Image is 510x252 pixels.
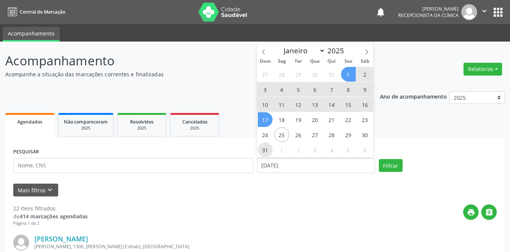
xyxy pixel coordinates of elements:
span: Agosto 3, 2025 [258,82,273,97]
i: print [467,208,475,216]
span: Agosto 31, 2025 [258,142,273,157]
i: keyboard_arrow_down [46,186,54,194]
div: de [13,212,88,220]
span: Setembro 4, 2025 [324,142,339,157]
span: Agosto 19, 2025 [291,112,306,127]
p: Acompanhe a situação das marcações correntes e finalizadas [5,70,355,78]
span: Agosto 20, 2025 [308,112,322,127]
span: Agosto 5, 2025 [291,82,306,97]
i:  [485,208,493,216]
img: img [461,4,477,20]
span: Julho 31, 2025 [324,67,339,82]
i:  [480,7,488,15]
button: Mais filtroskeyboard_arrow_down [13,184,58,197]
span: Agosto 11, 2025 [274,97,289,112]
a: Central de Marcação [5,6,65,18]
button: print [463,204,479,220]
input: Nome, CNS [13,158,253,173]
span: Sex [340,59,357,64]
span: Agosto 9, 2025 [358,82,372,97]
span: Central de Marcação [20,9,65,15]
p: Acompanhamento [5,51,355,70]
select: Month [280,45,326,56]
div: 22 itens filtrados [13,204,88,212]
span: Setembro 2, 2025 [291,142,306,157]
input: Year [325,46,350,56]
span: Agosto 4, 2025 [274,82,289,97]
span: Agosto 22, 2025 [341,112,356,127]
a: [PERSON_NAME] [34,235,88,243]
input: Selecione um intervalo [257,158,375,173]
span: Agosto 18, 2025 [274,112,289,127]
span: Julho 28, 2025 [274,67,289,82]
div: 2025 [176,125,214,131]
span: Seg [273,59,290,64]
button: notifications [375,7,386,17]
span: Julho 27, 2025 [258,67,273,82]
div: [PERSON_NAME], 1306, [PERSON_NAME] (Cohab), [GEOGRAPHIC_DATA] [34,243,383,250]
strong: 414 marcações agendadas [20,213,88,220]
span: Agosto 8, 2025 [341,82,356,97]
span: Não compareceram [64,119,108,125]
button:  [477,4,491,20]
span: Recepcionista da clínica [398,12,459,19]
button: Filtrar [379,159,403,172]
div: Página 1 de 2 [13,220,88,227]
span: Ter [290,59,307,64]
span: Agendados [17,119,42,125]
span: Sáb [357,59,373,64]
span: Agosto 15, 2025 [341,97,356,112]
span: Julho 30, 2025 [308,67,322,82]
span: Agosto 6, 2025 [308,82,322,97]
span: Agosto 30, 2025 [358,127,372,142]
span: Agosto 2, 2025 [358,67,372,82]
span: Agosto 29, 2025 [341,127,356,142]
span: Agosto 25, 2025 [274,127,289,142]
span: Julho 29, 2025 [291,67,306,82]
button: Relatórios [463,63,502,76]
span: Setembro 5, 2025 [341,142,356,157]
span: Agosto 26, 2025 [291,127,306,142]
div: [PERSON_NAME] [398,6,459,12]
span: Agosto 23, 2025 [358,112,372,127]
button: apps [491,6,505,19]
span: Agosto 7, 2025 [324,82,339,97]
span: Agosto 14, 2025 [324,97,339,112]
span: Agosto 21, 2025 [324,112,339,127]
span: Setembro 1, 2025 [274,142,289,157]
span: Agosto 28, 2025 [324,127,339,142]
span: Agosto 24, 2025 [258,127,273,142]
span: Agosto 1, 2025 [341,67,356,82]
span: Agosto 12, 2025 [291,97,306,112]
button:  [481,204,497,220]
p: Ano de acompanhamento [380,91,447,101]
div: 2025 [64,125,108,131]
span: Setembro 6, 2025 [358,142,372,157]
a: Acompanhamento [3,27,60,42]
span: Agosto 16, 2025 [358,97,372,112]
span: Agosto 10, 2025 [258,97,273,112]
label: PESQUISAR [13,146,39,158]
div: 2025 [123,125,161,131]
span: Qui [323,59,340,64]
span: Cancelados [182,119,208,125]
span: Setembro 3, 2025 [308,142,322,157]
span: Agosto 13, 2025 [308,97,322,112]
span: Agosto 17, 2025 [258,112,273,127]
span: Resolvidos [130,119,153,125]
span: Agosto 27, 2025 [308,127,322,142]
span: Dom [257,59,274,64]
span: Qua [307,59,323,64]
